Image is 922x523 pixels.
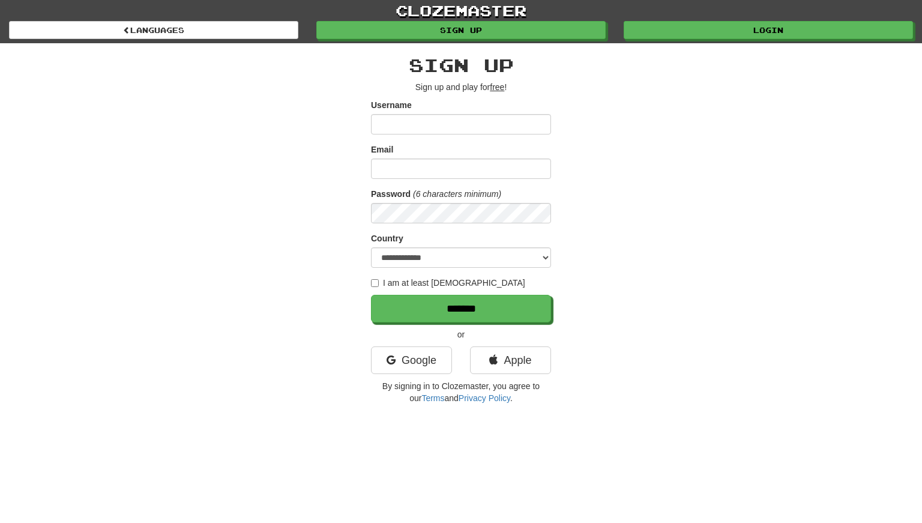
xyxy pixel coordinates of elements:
input: I am at least [DEMOGRAPHIC_DATA] [371,279,379,287]
p: or [371,328,551,340]
a: Terms [421,393,444,403]
a: Google [371,346,452,374]
label: I am at least [DEMOGRAPHIC_DATA] [371,277,525,289]
label: Password [371,188,411,200]
p: By signing in to Clozemaster, you agree to our and . [371,380,551,404]
h2: Sign up [371,55,551,75]
label: Country [371,232,403,244]
a: Login [624,21,913,39]
a: Apple [470,346,551,374]
a: Sign up [316,21,606,39]
a: Languages [9,21,298,39]
label: Email [371,144,393,156]
p: Sign up and play for ! [371,81,551,93]
u: free [490,82,504,92]
a: Privacy Policy [459,393,510,403]
em: (6 characters minimum) [413,189,501,199]
label: Username [371,99,412,111]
